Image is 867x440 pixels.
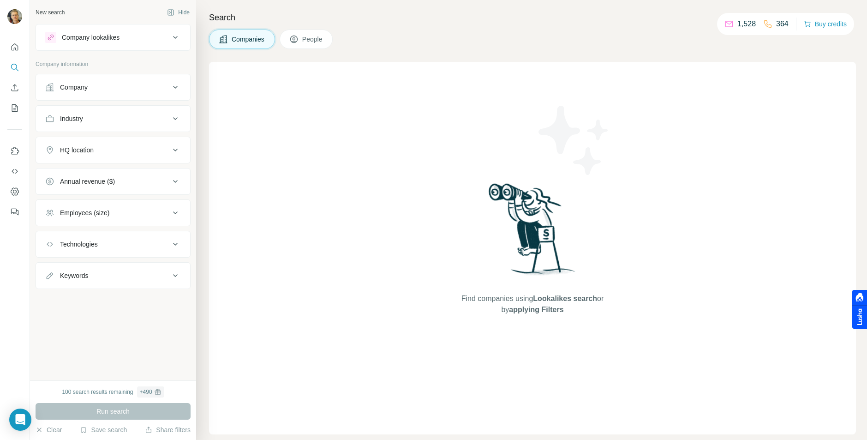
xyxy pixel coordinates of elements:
button: Dashboard [7,183,22,200]
button: Enrich CSV [7,79,22,96]
p: Company information [36,60,191,68]
span: Lookalikes search [533,295,597,302]
div: 100 search results remaining [62,386,164,398]
div: Company lookalikes [62,33,120,42]
button: Industry [36,108,190,130]
h4: Search [209,11,856,24]
button: Use Surfe API [7,163,22,180]
button: My lists [7,100,22,116]
button: Save search [80,425,127,434]
div: + 490 [140,388,152,396]
span: Find companies using or by [459,293,606,315]
button: Company [36,76,190,98]
button: Keywords [36,265,190,287]
button: Employees (size) [36,202,190,224]
div: Employees (size) [60,208,109,217]
button: Buy credits [804,18,847,30]
button: Technologies [36,233,190,255]
span: applying Filters [509,306,563,313]
div: HQ location [60,145,94,155]
div: Open Intercom Messenger [9,409,31,431]
button: Quick start [7,39,22,55]
button: Company lookalikes [36,26,190,48]
span: Companies [232,35,265,44]
img: Surfe Illustration - Woman searching with binoculars [484,181,580,284]
div: Industry [60,114,83,123]
button: HQ location [36,139,190,161]
button: Use Surfe on LinkedIn [7,143,22,159]
div: Keywords [60,271,88,280]
p: 1,528 [737,18,756,30]
div: Company [60,83,88,92]
img: Avatar [7,9,22,24]
button: Clear [36,425,62,434]
div: Annual revenue ($) [60,177,115,186]
button: Hide [161,6,196,19]
div: New search [36,8,65,17]
div: Technologies [60,240,98,249]
button: Share filters [145,425,191,434]
img: Surfe Illustration - Stars [532,99,616,182]
p: 364 [776,18,789,30]
span: People [302,35,323,44]
button: Annual revenue ($) [36,170,190,193]
button: Search [7,59,22,76]
button: Feedback [7,204,22,220]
